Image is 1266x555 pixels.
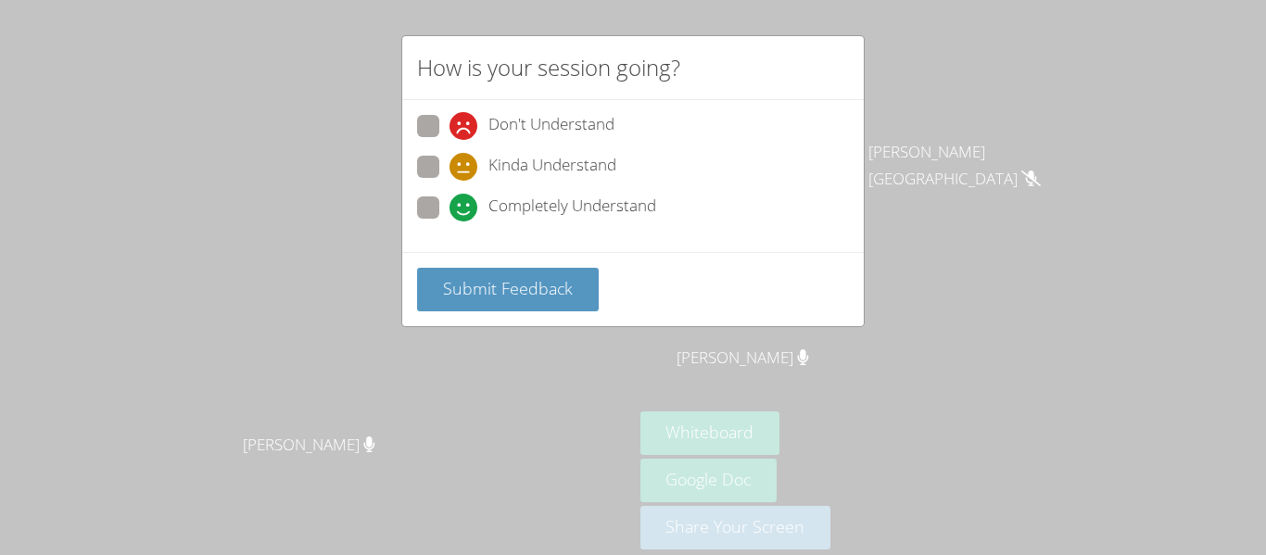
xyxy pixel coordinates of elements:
span: Completely Understand [488,194,656,221]
span: Submit Feedback [443,277,573,299]
span: Kinda Understand [488,153,616,181]
h2: How is your session going? [417,51,680,84]
button: Submit Feedback [417,268,599,311]
span: Don't Understand [488,112,614,140]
